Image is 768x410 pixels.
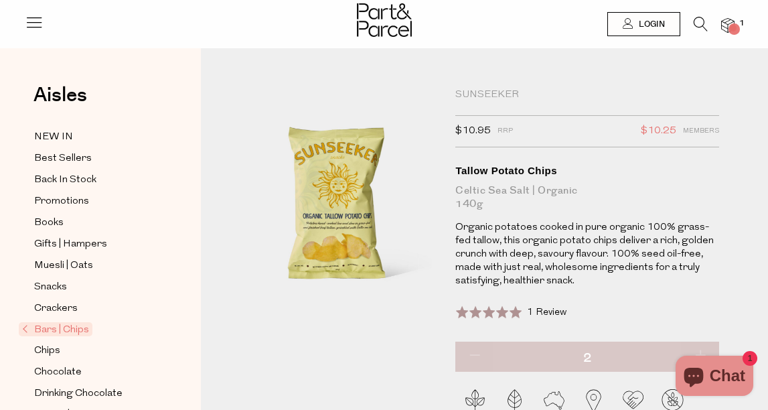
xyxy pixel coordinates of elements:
[672,356,757,399] inbox-online-store-chat: Shopify online store chat
[455,88,719,102] div: Sunseeker
[22,322,156,338] a: Bars | Chips
[33,85,87,119] a: Aisles
[34,343,60,359] span: Chips
[357,3,412,37] img: Part&Parcel
[34,236,107,253] span: Gifts | Hampers
[497,123,513,140] span: RRP
[34,300,156,317] a: Crackers
[635,19,665,30] span: Login
[34,194,89,210] span: Promotions
[34,214,156,231] a: Books
[34,236,156,253] a: Gifts | Hampers
[34,193,156,210] a: Promotions
[455,221,719,288] p: Organic potatoes cooked in pure organic 100% grass-fed tallow, this organic potato chips deliver ...
[34,150,156,167] a: Best Sellers
[527,307,566,318] span: 1 Review
[34,386,123,402] span: Drinking Chocolate
[34,364,82,381] span: Chocolate
[34,364,156,381] a: Chocolate
[455,184,719,211] div: Celtic Sea Salt | Organic 140g
[34,258,93,274] span: Muesli | Oats
[641,123,676,140] span: $10.25
[34,279,67,295] span: Snacks
[455,123,491,140] span: $10.95
[241,88,432,327] img: Tallow Potato Chips
[34,129,73,145] span: NEW IN
[34,129,156,145] a: NEW IN
[455,342,719,375] input: QTY Tallow Potato Chips
[34,215,64,231] span: Books
[455,164,719,178] div: Tallow Potato Chips
[736,17,748,29] span: 1
[34,279,156,295] a: Snacks
[34,151,92,167] span: Best Sellers
[34,257,156,274] a: Muesli | Oats
[34,301,78,317] span: Crackers
[19,322,92,336] span: Bars | Chips
[34,342,156,359] a: Chips
[721,18,735,32] a: 1
[607,12,680,36] a: Login
[33,80,87,110] span: Aisles
[34,172,96,188] span: Back In Stock
[683,123,719,140] span: Members
[34,385,156,402] a: Drinking Chocolate
[34,172,156,188] a: Back In Stock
